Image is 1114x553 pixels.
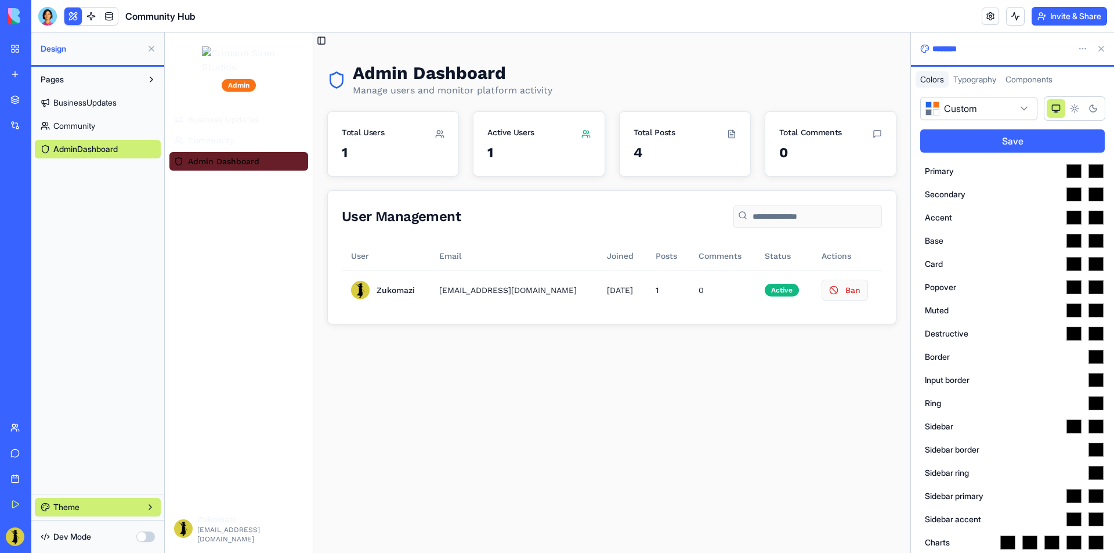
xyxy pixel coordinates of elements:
a: Community [5,99,143,117]
span: Design [41,43,142,55]
a: Business Updates [5,78,143,96]
button: Light theme [1065,99,1084,118]
label: Charts [925,537,950,548]
th: Posts [482,209,525,237]
label: Muted [925,305,949,316]
td: [EMAIL_ADDRESS][DOMAIN_NAME] [265,237,433,277]
p: Manage users and monitor platform activity [188,51,388,65]
th: Actions [648,209,717,237]
img: ACg8ocK-QvJ7dKb01E21V-7521SALNO8P3QCy0GX_4BruWZv2-ePDmQ3=s96-c [9,487,28,505]
label: Base [925,235,943,247]
button: Dark theme [1084,99,1102,118]
span: Components [1006,74,1052,84]
label: Input border [925,374,970,386]
td: [DATE] [433,237,482,277]
label: Ring [925,397,941,409]
label: Sidebar accent [925,514,981,525]
img: logo [8,8,80,24]
label: Border [925,351,950,363]
span: Zukomazi [212,252,250,263]
label: Secondary [925,189,965,200]
span: Zukomazi [32,481,71,493]
img: Crimson Siren Studios [37,14,111,42]
th: User [177,209,265,237]
span: Pages [41,74,64,85]
label: Sidebar border [925,444,979,456]
div: 4 [469,111,572,129]
label: Sidebar primary [925,490,983,502]
label: Popover [925,281,956,293]
label: Sidebar ring [925,467,969,479]
a: Community [35,117,161,135]
div: Active Users [323,94,370,106]
div: 1 [323,111,425,129]
img: ACg8ocK-QvJ7dKb01E21V-7521SALNO8P3QCy0GX_4BruWZv2-ePDmQ3=s96-c [186,248,205,267]
button: Theme [35,498,161,516]
span: Colors [920,74,944,84]
div: Admin [57,46,91,59]
span: Business Updates [23,81,94,93]
div: User Management [177,177,296,191]
a: AdminDashboard [35,140,161,158]
label: Destructive [925,328,968,339]
div: Total Users [177,94,219,106]
label: Sidebar [925,421,953,432]
span: Dev Mode [53,531,91,543]
span: Typography [953,74,996,84]
button: System theme [1047,99,1065,118]
div: Total Posts [469,94,511,106]
th: Comments [525,209,591,237]
td: 0 [525,237,591,277]
div: 1 [177,111,280,129]
a: BusinessUpdates [35,93,161,112]
span: Community Hub [125,9,196,23]
div: 0 [614,111,717,129]
label: Card [925,258,943,270]
div: Active [600,251,634,264]
a: Admin Dashboard [5,120,143,138]
label: Accent [925,212,952,223]
img: ACg8ocK-QvJ7dKb01E21V-7521SALNO8P3QCy0GX_4BruWZv2-ePDmQ3=s96-c [6,527,24,546]
button: Pages [35,70,142,89]
td: 1 [482,237,525,277]
span: Community [23,102,69,114]
button: Save [920,129,1105,153]
h1: Admin Dashboard [188,30,388,51]
button: Ban [657,247,703,268]
span: BusinessUpdates [53,97,117,109]
button: Zukomazi[EMAIL_ADDRESS][DOMAIN_NAME] [5,476,143,516]
span: Admin Dashboard [23,123,95,135]
div: Total Comments [614,94,677,106]
th: Status [591,209,648,237]
span: AdminDashboard [53,143,118,155]
th: Joined [433,209,482,237]
label: Primary [925,165,954,177]
span: [EMAIL_ADDRESS][DOMAIN_NAME] [32,493,139,511]
span: Community [53,120,95,132]
th: Email [265,209,433,237]
button: Invite & Share [1032,7,1107,26]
